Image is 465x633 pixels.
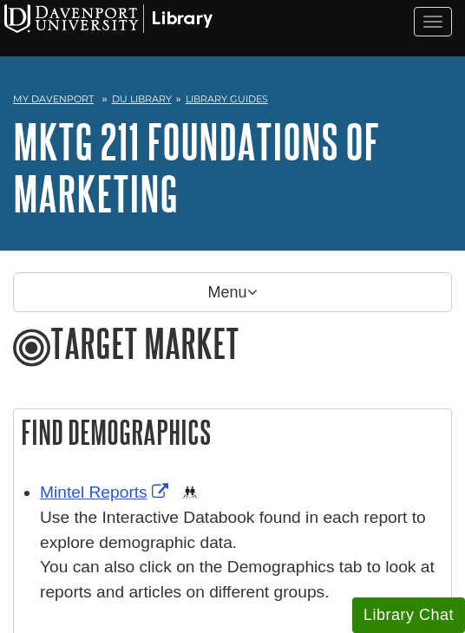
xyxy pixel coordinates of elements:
[183,486,197,499] img: Demographics
[13,272,452,312] p: Menu
[13,114,379,220] a: MKTG 211 Foundations of Marketing
[40,483,173,501] a: Link opens in new window
[14,409,451,455] h2: Find Demographics
[112,93,172,105] a: DU Library
[40,506,442,630] div: Use the Interactive Databook found in each report to explore demographic data. You can also click...
[186,93,268,105] a: Library Guides
[4,4,213,33] img: Davenport University Logo
[13,321,452,369] h1: Target Market
[13,92,94,107] a: My Davenport
[352,597,465,633] button: Library Chat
